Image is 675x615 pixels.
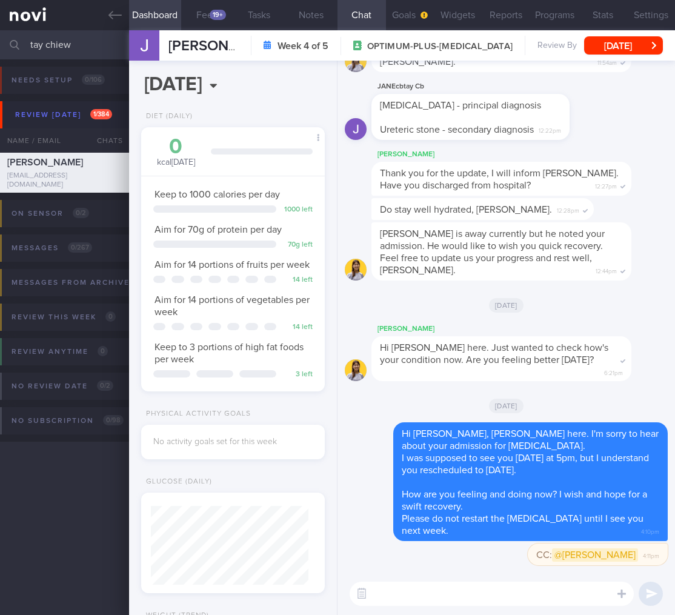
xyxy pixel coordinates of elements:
span: 0 / 267 [68,242,92,253]
span: [MEDICAL_DATA] - principal diagnosis [380,101,541,110]
span: Do stay well hydrated, [PERSON_NAME]. [380,205,552,214]
div: Chats [81,128,129,153]
div: Messages [8,240,95,256]
span: 4:11pm [643,549,659,560]
span: [PERSON_NAME] [168,39,281,53]
div: 1000 left [282,205,313,214]
span: 0 / 2 [73,208,89,218]
span: Review By [537,41,577,52]
span: Hi [PERSON_NAME], [PERSON_NAME] here. I'm sorry to hear about your admission for [MEDICAL_DATA]. [402,429,659,451]
div: Review this week [8,309,119,325]
span: [PERSON_NAME] [7,158,83,167]
div: Needs setup [8,72,108,88]
div: 0 [153,136,199,158]
strong: Week 4 of 5 [278,40,328,52]
div: 14 left [282,323,313,332]
div: 19+ [210,10,226,20]
span: 0 [98,346,108,356]
span: [DATE] [489,399,524,413]
div: 3 left [282,370,313,379]
div: [PERSON_NAME] [371,322,668,336]
span: Ureteric stone - secondary diagnosis [380,125,534,135]
span: @[PERSON_NAME] [552,548,638,562]
span: OPTIMUM-PLUS-[MEDICAL_DATA] [367,41,513,53]
span: Please do not restart the [MEDICAL_DATA] until I see you next week. [402,514,643,536]
div: On sensor [8,205,92,222]
div: Review [DATE] [12,107,115,123]
div: [PERSON_NAME] [371,147,668,162]
span: [DATE] [489,298,524,313]
div: kcal [DATE] [153,136,199,168]
span: Keep to 1000 calories per day [155,190,280,199]
div: No subscription [8,413,127,429]
span: 4:10pm [641,525,659,536]
span: 12:28pm [557,204,579,215]
div: Review anytime [8,344,111,360]
span: 12:22pm [539,124,561,135]
div: No activity goals set for this week [153,437,313,448]
div: Glucose (Daily) [141,477,212,487]
span: 0 [105,311,116,322]
div: No review date [8,378,116,394]
span: Aim for 14 portions of fruits per week [155,260,310,270]
span: 12:44pm [596,264,617,276]
span: I was supposed to see you [DATE] at 5pm, but I understand you rescheduled to [DATE]. [402,453,649,475]
span: Thank you for the update, I will inform [PERSON_NAME]. Have you discharged from hospital? [380,168,619,190]
span: 0 / 106 [82,75,105,85]
div: Messages from Archived [8,274,167,291]
span: 6:21pm [604,366,623,377]
div: Physical Activity Goals [141,410,251,419]
span: 0 / 2 [97,381,113,391]
span: [PERSON_NAME] is away currently but he noted your admission. He would like to wish you quick reco... [380,229,605,275]
span: No worries.. you can stop [MEDICAL_DATA] at the moment. Do keep us updated on your condition, [PE... [380,33,590,67]
span: Aim for 14 portions of vegetables per week [155,295,310,317]
div: [EMAIL_ADDRESS][DOMAIN_NAME] [7,171,122,190]
span: 12:27pm [595,179,617,191]
span: CC: [536,548,638,562]
span: 0 / 98 [103,415,124,425]
span: Hi [PERSON_NAME] here. Just wanted to check how's your condition now. Are you feeling better [DATE]? [380,343,608,365]
div: 14 left [282,276,313,285]
div: JANEcbtay Cb [371,79,606,94]
span: 11:54am [597,56,617,67]
button: [DATE] [584,36,663,55]
span: Keep to 3 portions of high fat foods per week [155,342,304,364]
span: 1 / 384 [90,109,112,119]
span: How are you feeling and doing now? I wish and hope for a swift recovery. [402,490,647,511]
div: Diet (Daily) [141,112,193,121]
span: Aim for 70g of protein per day [155,225,282,234]
div: 70 g left [282,241,313,250]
